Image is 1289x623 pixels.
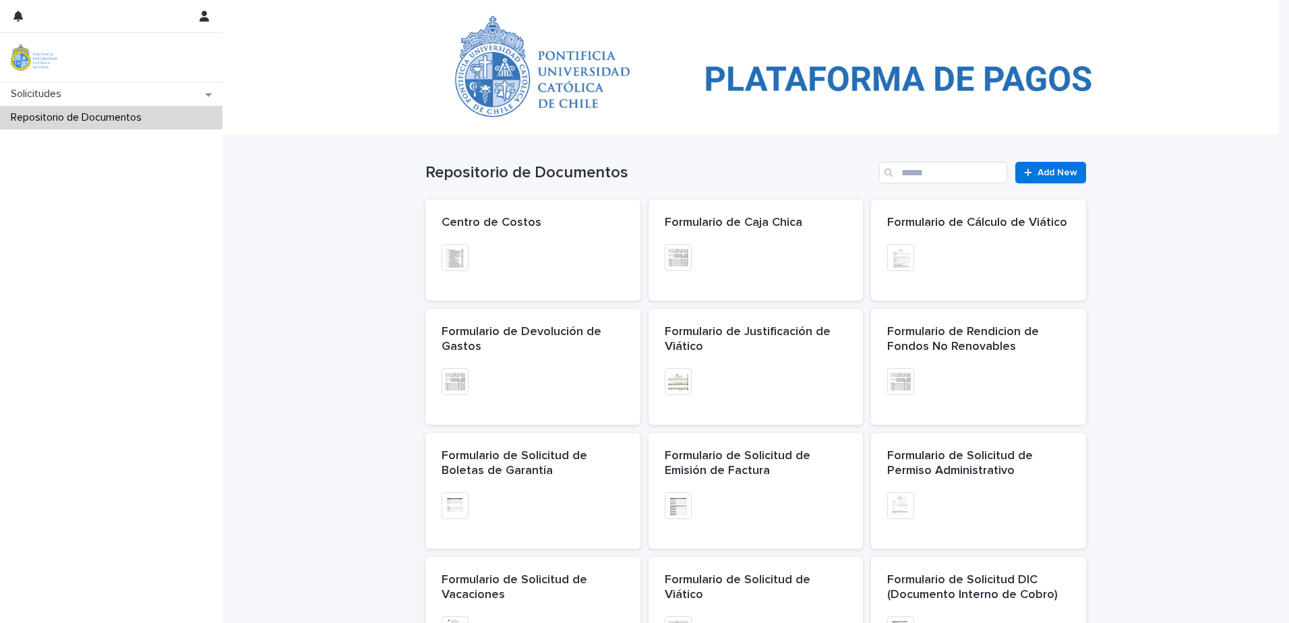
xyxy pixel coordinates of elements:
[442,216,541,229] span: Centro de Costos
[871,200,1086,301] a: Formulario de Cálculo de Viático
[1015,162,1086,183] a: Add New
[425,309,640,425] a: Formulario de Devolución de Gastos
[887,450,1036,477] span: Formulario de Solicitud de Permiso Administrativo
[665,574,814,601] span: Formulario de Solicitud de Viático
[425,163,874,183] h1: Repositorio de Documentos
[442,326,605,353] span: Formulario de Devolución de Gastos
[665,450,814,477] span: Formulario de Solicitud de Emisión de Factura
[871,433,1086,549] a: Formulario de Solicitud de Permiso Administrativo
[879,162,1007,183] input: Search
[649,200,864,301] a: Formulario de Caja Chica
[442,574,591,601] span: Formulario de Solicitud de Vacaciones
[887,574,1058,601] span: Formulario de Solicitud DIC (Documento Interno de Cobro)
[442,450,591,477] span: Formulario de Solicitud de Boletas de Garantía
[665,326,834,353] span: Formulario de Justificación de Viático
[5,111,152,124] p: Repositorio de Documentos
[425,433,640,549] a: Formulario de Solicitud de Boletas de Garantía
[649,433,864,549] a: Formulario de Solicitud de Emisión de Factura
[871,309,1086,425] a: Formulario de Rendicion de Fondos No Renovables
[887,326,1042,353] span: Formulario de Rendicion de Fondos No Renovables
[649,309,864,425] a: Formulario de Justificación de Viático
[1038,168,1077,177] span: Add New
[887,216,1067,229] span: Formulario de Cálculo de Viático
[5,88,72,100] p: Solicitudes
[11,44,57,71] img: iqsleoUpQLaG7yz5l0jK
[425,200,640,301] a: Centro de Costos
[665,216,802,229] span: Formulario de Caja Chica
